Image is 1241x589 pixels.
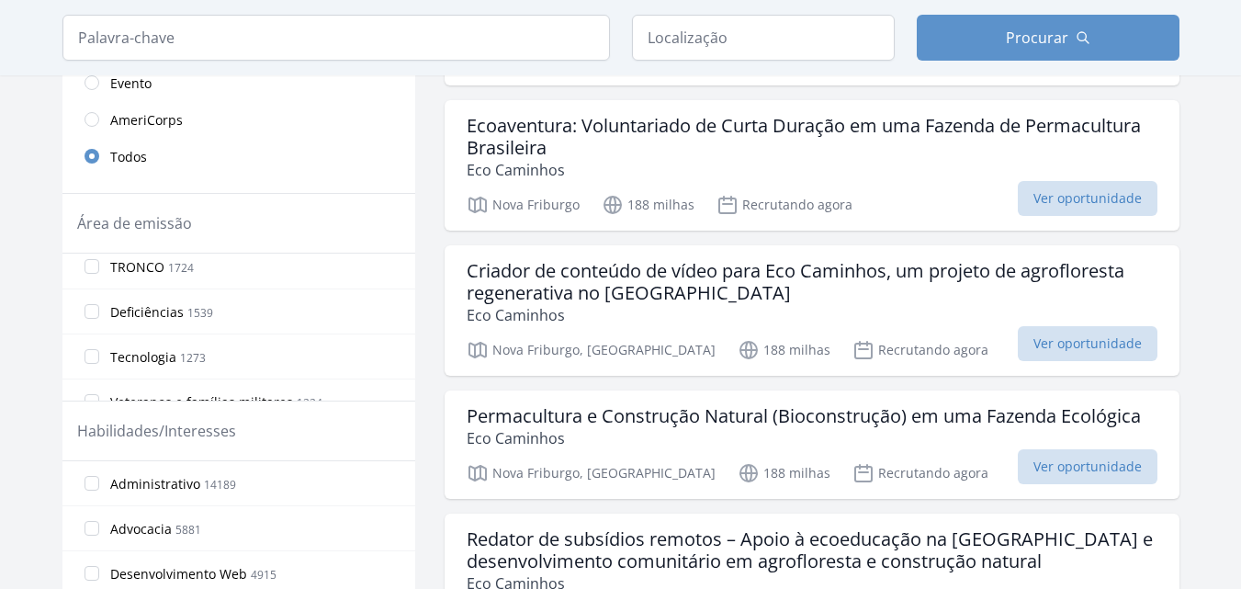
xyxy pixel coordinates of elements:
[110,303,184,321] font: Deficiências
[742,196,852,213] font: Recrutando agora
[62,15,610,61] input: Palavra-chave
[62,101,415,138] a: AmeriCorps
[168,260,194,276] font: 1724
[85,521,99,536] input: Advocacia 5881
[763,464,830,481] font: 188 milhas
[180,350,206,366] font: 1273
[110,475,200,493] font: Administrativo
[467,527,1153,573] font: Redator de subsídios remotos – Apoio à ecoeducação na [GEOGRAPHIC_DATA] e desenvolvimento comunit...
[110,74,152,92] font: Evento
[85,259,99,274] input: TRONCO 1724
[445,391,1179,499] a: Permacultura e Construção Natural (Bioconstrução) em uma Fazenda Ecológica Eco Caminhos Nova Frib...
[467,160,565,180] font: Eco Caminhos
[251,567,276,583] font: 4915
[632,15,895,61] input: Localização
[110,111,183,129] font: AmeriCorps
[62,64,415,101] a: Evento
[878,341,988,358] font: Recrutando agora
[492,341,716,358] font: Nova Friburgo, [GEOGRAPHIC_DATA]
[467,428,565,448] font: Eco Caminhos
[917,15,1179,61] button: Procurar
[85,304,99,319] input: Deficiências 1539
[110,348,176,366] font: Tecnologia
[110,148,147,165] font: Todos
[85,566,99,581] input: Desenvolvimento Web 4915
[187,305,213,321] font: 1539
[1033,189,1142,207] font: Ver oportunidade
[175,522,201,538] font: 5881
[467,305,565,325] font: Eco Caminhos
[1033,458,1142,475] font: Ver oportunidade
[85,476,99,491] input: Administrativo 14189
[763,341,830,358] font: 188 milhas
[110,565,247,583] font: Desenvolvimento Web
[467,258,1124,305] font: Criador de conteúdo de vídeo para Eco Caminhos, um projeto de agrofloresta regenerativa no [GEOGR...
[204,477,236,493] font: 14189
[467,113,1141,160] font: Ecoaventura: Voluntariado de Curta Duração em uma Fazenda de Permacultura Brasileira
[110,520,172,538] font: Advocacia
[445,100,1179,231] a: Ecoaventura: Voluntariado de Curta Duração em uma Fazenda de Permacultura Brasileira Eco Caminhos...
[1033,334,1142,352] font: Ver oportunidade
[467,403,1141,428] font: Permacultura e Construção Natural (Bioconstrução) em uma Fazenda Ecológica
[445,245,1179,376] a: Criador de conteúdo de vídeo para Eco Caminhos, um projeto de agrofloresta regenerativa no [GEOGR...
[627,196,694,213] font: 188 milhas
[492,196,580,213] font: Nova Friburgo
[77,421,236,441] font: Habilidades/Interesses
[85,394,99,409] input: Veteranos e famílias militares 1224
[878,464,988,481] font: Recrutando agora
[110,258,164,276] font: TRONCO
[297,395,322,411] font: 1224
[85,349,99,364] input: Tecnologia 1273
[77,213,192,233] font: Área de emissão
[110,393,293,411] font: Veteranos e famílias militares
[492,464,716,481] font: Nova Friburgo, [GEOGRAPHIC_DATA]
[62,138,415,175] a: Todos
[1006,28,1068,48] font: Procurar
